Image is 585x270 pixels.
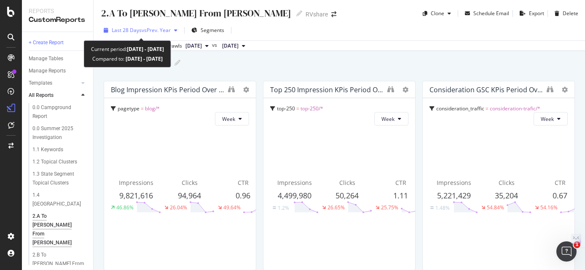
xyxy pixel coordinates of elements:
[174,60,180,66] i: Edit report name
[563,10,578,17] div: Delete
[32,124,87,142] a: 0.0 Summer 2025 Investigation
[185,42,202,50] span: 2025 Sep. 19th
[124,55,163,62] b: [DATE] - [DATE]
[32,212,83,247] div: 2.A To Megan From Anna
[32,145,87,154] a: 1.1 Keywords
[437,190,471,200] span: 5,221,429
[145,105,160,112] span: blog/*
[170,204,187,211] div: 26.04%
[541,115,554,123] span: Week
[222,42,239,50] span: 2024 Aug. 30th
[277,179,312,187] span: Impressions
[487,204,504,211] div: 54.84%
[141,105,144,112] span: =
[119,179,153,187] span: Impressions
[29,67,66,75] div: Manage Reports
[516,7,544,20] button: Export
[327,204,345,211] div: 26.65%
[188,24,228,37] button: Segments
[381,204,398,211] div: 25.75%
[540,204,558,211] div: 54.16%
[29,79,79,88] a: Templates
[32,158,87,166] a: 1.2 Topical Clusters
[296,11,302,16] i: Edit report name
[32,145,63,154] div: 1.1 Keywords
[29,67,87,75] a: Manage Reports
[430,206,434,209] img: Equal
[142,27,171,34] span: vs Prev. Year
[529,10,544,17] div: Export
[32,103,80,121] div: 0.0 Campground Report
[32,212,87,247] a: 2.A To [PERSON_NAME] From [PERSON_NAME]
[228,86,235,93] div: binoculars
[32,170,82,187] div: 1.3 State Segment Topical Clusters
[29,54,63,63] div: Manage Tables
[419,7,454,20] button: Clone
[490,105,540,112] span: consideration-trafic/*
[29,38,87,47] a: + Create Report
[381,115,394,123] span: Week
[393,190,408,200] span: 1.11
[91,44,164,54] div: Current period:
[223,204,241,211] div: 49.64%
[100,7,291,20] div: 2.A To [PERSON_NAME] From [PERSON_NAME]
[431,10,444,17] div: Clone
[331,11,336,17] div: arrow-right-arrow-left
[222,115,235,123] span: Week
[219,41,249,51] button: [DATE]
[238,179,249,187] span: CTR
[212,41,219,49] span: vs
[486,105,488,112] span: =
[118,105,140,112] span: pagetype
[215,112,249,126] button: Week
[32,124,81,142] div: 0.0 Summer 2025 Investigation
[278,190,311,200] span: 4,499,980
[306,10,328,19] div: RVshare
[236,190,250,200] span: 0.96
[111,86,224,94] div: Blog Impression KPis Period over Period
[556,241,577,262] iframe: Intercom live chat
[296,105,299,112] span: =
[32,191,87,209] a: 1.4 [GEOGRAPHIC_DATA]
[387,86,394,93] div: binoculars
[335,190,359,200] span: 50,264
[29,79,52,88] div: Templates
[301,105,323,112] span: top-250/*
[429,86,542,94] div: Consideration GSC KPis Period over Period
[473,10,509,17] div: Schedule Email
[127,45,164,53] b: [DATE] - [DATE]
[29,91,79,100] a: All Reports
[32,191,81,209] div: 1.4 State Park & National Parks
[555,179,566,187] span: CTR
[29,38,64,47] div: + Create Report
[116,204,134,211] div: 46.86%
[339,179,355,187] span: Clicks
[553,190,567,200] span: 0.67
[29,91,54,100] div: All Reports
[182,179,198,187] span: Clicks
[435,204,450,211] div: 1.48%
[112,27,142,34] span: Last 28 Days
[462,7,509,20] button: Schedule Email
[32,103,87,121] a: 0.0 Campground Report
[547,86,553,93] div: binoculars
[436,105,484,112] span: consideration_traffic
[178,190,201,200] span: 94,964
[32,158,77,166] div: 1.2 Topical Clusters
[273,206,276,209] img: Equal
[100,24,181,37] button: Last 28 DaysvsPrev. Year
[32,170,87,187] a: 1.3 State Segment Topical Clusters
[29,54,87,63] a: Manage Tables
[551,7,578,20] button: Delete
[182,41,212,51] button: [DATE]
[395,179,406,187] span: CTR
[278,204,289,211] div: 1.2%
[119,190,153,200] span: 9,821,616
[29,7,86,15] div: Reports
[437,179,471,187] span: Impressions
[374,112,408,126] button: Week
[495,190,518,200] span: 35,204
[29,15,86,25] div: CustomReports
[270,86,383,94] div: Top 250 Impression KPis Period over Period
[534,112,568,126] button: Week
